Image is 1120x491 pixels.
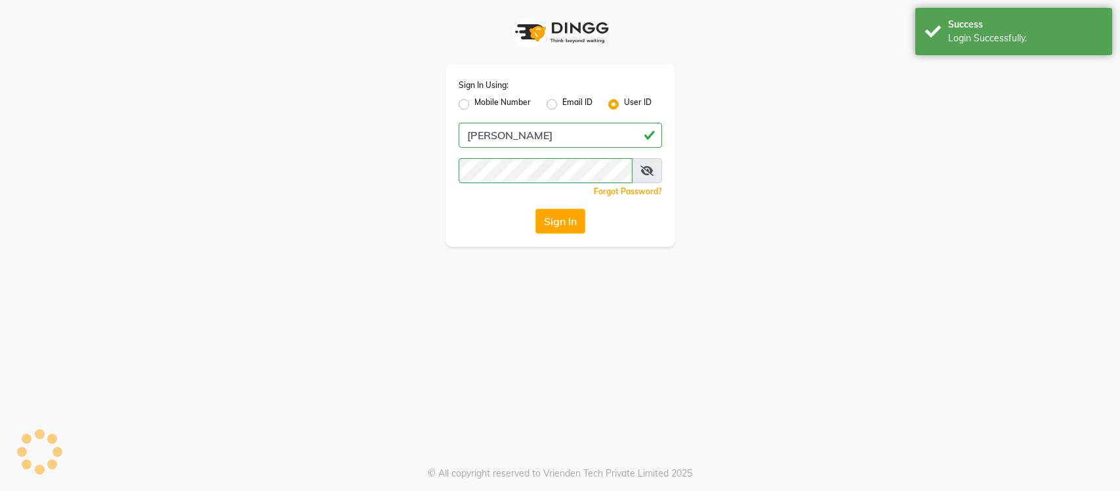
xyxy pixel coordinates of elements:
a: Forgot Password? [594,186,662,196]
label: User ID [624,96,652,112]
label: Sign In Using: [459,79,508,91]
input: Username [459,123,662,148]
img: logo1.svg [508,13,613,52]
label: Email ID [562,96,592,112]
input: Username [459,158,633,183]
div: Login Successfully. [948,32,1102,45]
div: Success [948,18,1102,32]
label: Mobile Number [474,96,531,112]
button: Sign In [535,209,585,234]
